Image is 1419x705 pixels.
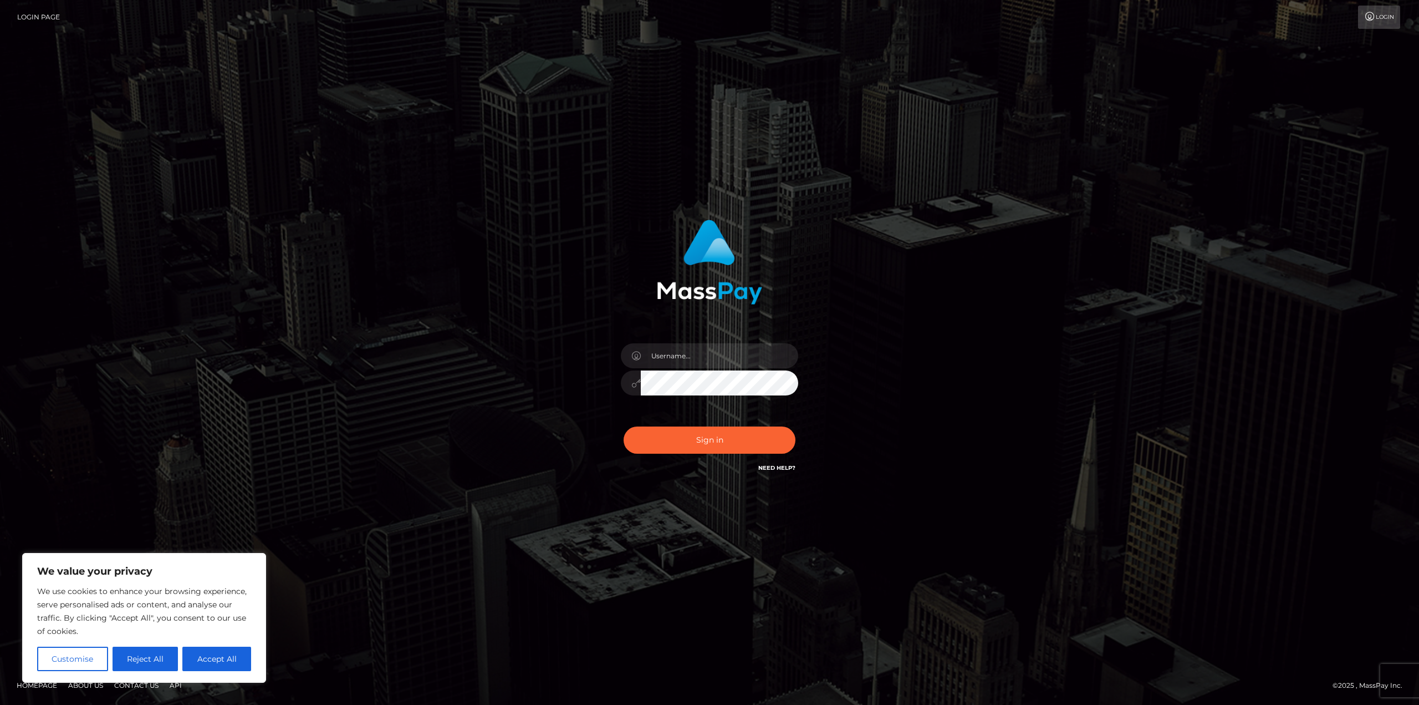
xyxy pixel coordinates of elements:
[17,6,60,29] a: Login Page
[37,585,251,638] p: We use cookies to enhance your browsing experience, serve personalised ads or content, and analys...
[758,464,795,471] a: Need Help?
[624,427,795,454] button: Sign in
[1358,6,1400,29] a: Login
[64,677,108,694] a: About Us
[641,343,798,368] input: Username...
[1333,679,1411,692] div: © 2025 , MassPay Inc.
[182,647,251,671] button: Accept All
[22,553,266,683] div: We value your privacy
[165,677,186,694] a: API
[12,677,62,694] a: Homepage
[37,647,108,671] button: Customise
[657,220,762,305] img: MassPay Login
[110,677,163,694] a: Contact Us
[113,647,178,671] button: Reject All
[37,565,251,578] p: We value your privacy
